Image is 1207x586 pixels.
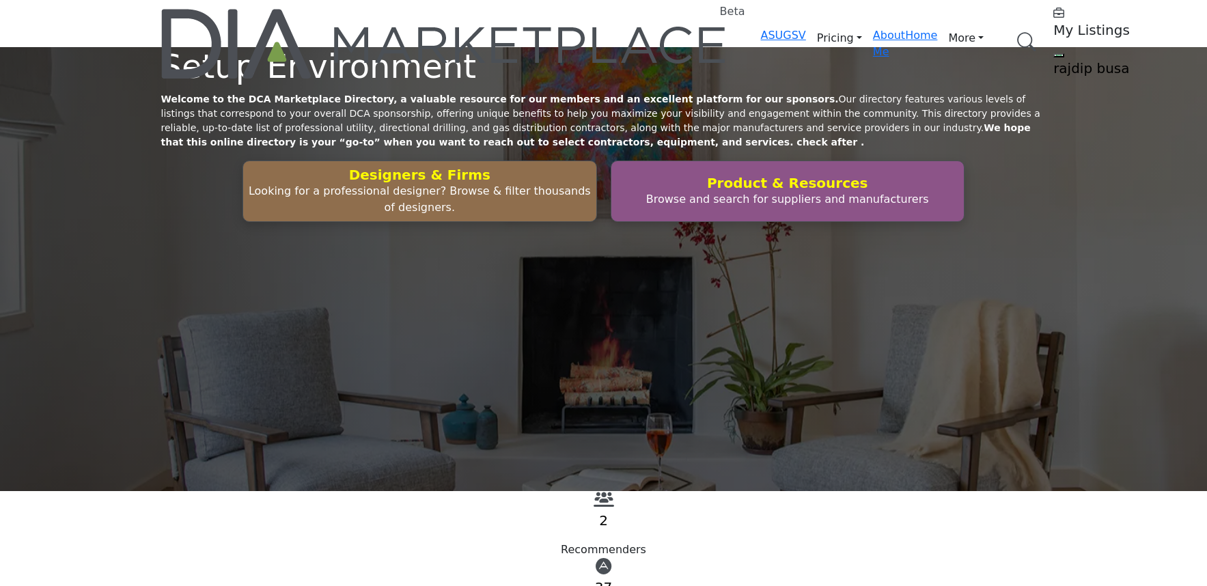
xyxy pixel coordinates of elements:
div: Recommenders [161,542,1046,558]
h6: Beta [720,5,745,18]
button: Show hide supplier dropdown [1053,53,1064,57]
a: Pricing [806,27,873,49]
a: More [937,27,995,49]
p: Looking for a professional designer? Browse & filter thousands of designers. [247,183,592,216]
strong: Welcome to the DCA Marketplace Directory, a valuable resource for our members and an excellent pl... [161,94,839,104]
p: Browse and search for suppliers and manufacturers [615,191,960,208]
p: Our directory features various levels of listings that correspond to your overall DCA sponsorship... [161,92,1046,150]
a: View Recommenders [594,495,614,508]
a: About Me [873,29,905,58]
a: Home [905,29,937,42]
a: Beta [161,9,728,79]
a: ASUGSV [761,29,806,42]
strong: We hope that this online directory is your “go-to” when you want to reach out to select contracto... [161,122,1031,148]
img: Site Logo [161,9,728,79]
a: 2 [599,512,608,529]
h2: Designers & Firms [247,167,592,183]
button: Designers & Firms Looking for a professional designer? Browse & filter thousands of designers. [242,161,596,222]
a: Search [1003,24,1045,60]
button: Product & Resources Browse and search for suppliers and manufacturers [611,161,965,222]
h2: Product & Resources [615,175,960,191]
